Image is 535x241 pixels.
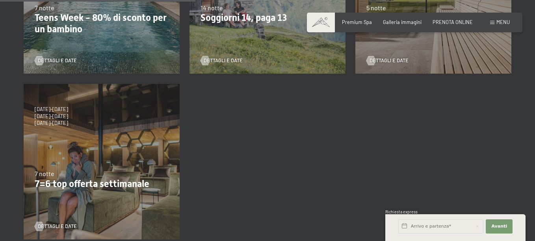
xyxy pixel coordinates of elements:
[370,57,409,64] span: Dettagli e Date
[35,178,169,190] p: 7=6 top offerta settimanale
[491,223,507,230] span: Avanti
[35,120,68,127] span: [DATE]-[DATE]
[35,12,169,35] p: Teens Week - 80% di sconto per un bambino
[201,4,223,11] span: 14 notte
[204,57,243,64] span: Dettagli e Date
[38,223,77,230] span: Dettagli e Date
[35,113,68,120] span: [DATE]-[DATE]
[35,57,77,64] a: Dettagli e Date
[35,170,54,177] span: 7 notte
[35,4,54,11] span: 7 notte
[201,12,334,24] p: Soggiorni 14, paga 13
[383,19,422,25] a: Galleria immagini
[366,57,409,64] a: Dettagli e Date
[35,106,68,113] span: [DATE]-[DATE]
[385,209,418,214] span: Richiesta express
[486,219,513,234] button: Avanti
[38,57,77,64] span: Dettagli e Date
[433,19,473,25] a: PRENOTA ONLINE
[35,223,77,230] a: Dettagli e Date
[366,4,386,11] span: 5 notte
[496,19,510,25] span: Menu
[342,19,372,25] a: Premium Spa
[201,57,243,64] a: Dettagli e Date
